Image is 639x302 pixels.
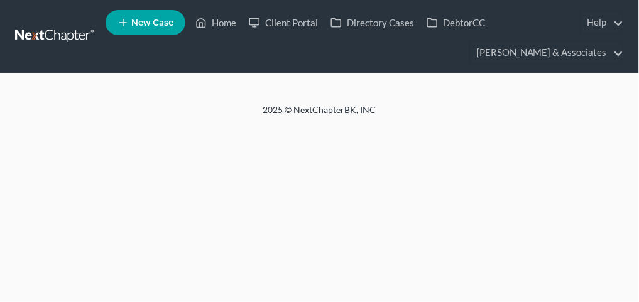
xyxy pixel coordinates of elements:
div: 2025 © NextChapterBK, INC [18,104,621,126]
a: Client Portal [243,11,324,34]
a: DebtorCC [420,11,491,34]
a: Home [189,11,243,34]
new-legal-case-button: New Case [106,10,185,35]
a: Help [581,11,623,34]
a: Directory Cases [324,11,420,34]
a: [PERSON_NAME] & Associates [470,41,623,64]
